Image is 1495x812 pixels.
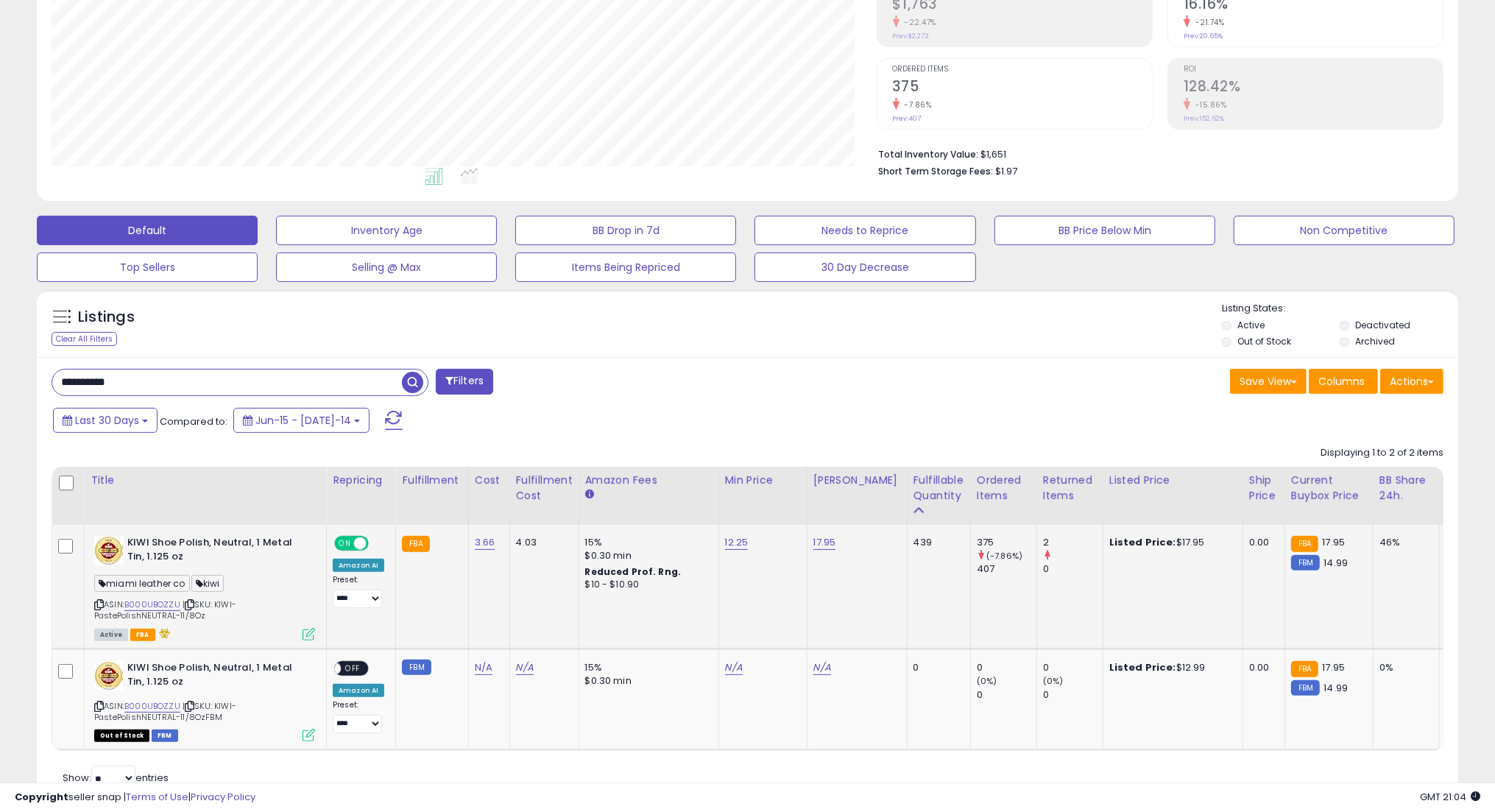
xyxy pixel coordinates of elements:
a: Privacy Policy [191,790,255,804]
strong: Copyright [15,790,68,804]
div: Preset: [333,700,384,733]
div: 15% [585,536,707,549]
b: Total Inventory Value: [879,148,979,160]
div: $12.99 [1109,661,1231,674]
div: Repricing [333,473,389,488]
button: Columns [1309,369,1378,394]
span: 14.99 [1323,556,1348,570]
div: Listed Price [1109,473,1237,488]
span: FBA [130,629,155,641]
img: 51y7sqOWabL._SL40_.jpg [94,536,124,565]
span: Last 30 Days [75,413,139,428]
button: Needs to Reprice [754,216,975,245]
button: Jun-15 - [DATE]-14 [233,408,370,433]
span: OFF [367,537,390,550]
a: B000UBOZZU [124,700,180,713]
small: Prev: 407 [893,114,922,123]
div: 0 [1043,661,1103,674]
small: -7.86% [900,99,932,110]
a: Terms of Use [126,790,188,804]
div: 4.03 [516,536,568,549]
b: Short Term Storage Fees: [879,165,994,177]
div: Fulfillment Cost [516,473,573,504]
span: FBM [152,730,178,742]
span: 2025-08-14 21:04 GMT [1420,790,1480,804]
label: Out of Stock [1237,335,1291,347]
span: 14.99 [1323,681,1348,695]
button: 30 Day Decrease [754,253,975,282]
span: All listings that are currently out of stock and unavailable for purchase on Amazon [94,730,149,742]
b: Listed Price: [1109,660,1176,674]
div: Ordered Items [977,473,1031,504]
small: Prev: 20.65% [1184,32,1223,40]
span: | SKU: KIWI-PastePolishNEUTRAL-11/8Oz [94,599,236,621]
div: Min Price [725,473,801,488]
div: seller snap | | [15,791,255,805]
button: BB Drop in 7d [515,216,736,245]
button: Save View [1230,369,1307,394]
div: Fulfillment [402,473,462,488]
div: 2 [1043,536,1103,549]
div: 0 [1043,562,1103,576]
small: (0%) [977,675,997,687]
div: 0 [913,661,959,674]
div: $0.30 min [585,674,707,688]
a: N/A [475,660,492,675]
div: Clear All Filters [52,332,117,346]
span: ON [336,537,354,550]
span: Ordered Items [893,66,1152,74]
h2: 128.42% [1184,78,1443,98]
div: $17.95 [1109,536,1231,549]
div: 0% [1379,661,1428,674]
button: Top Sellers [37,253,258,282]
div: ASIN: [94,536,315,639]
button: Selling @ Max [276,253,497,282]
button: Items Being Repriced [515,253,736,282]
div: Ship Price [1249,473,1279,504]
span: Show: entries [63,771,169,785]
small: FBM [1291,680,1320,696]
a: B000UBOZZU [124,599,180,611]
div: 15% [585,661,707,674]
b: Reduced Prof. Rng. [585,565,682,578]
a: 17.95 [813,535,836,550]
label: Deactivated [1355,319,1410,331]
small: (0%) [1043,675,1064,687]
span: All listings currently available for purchase on Amazon [94,629,128,641]
small: Prev: $2,273 [893,32,930,40]
div: 0 [977,661,1036,674]
button: Last 30 Days [53,408,158,433]
i: hazardous material [155,628,171,638]
div: Amazon Fees [585,473,713,488]
b: KIWI Shoe Polish, Neutral, 1 Metal Tin, 1.125 oz [127,661,306,692]
button: Filters [436,369,493,395]
span: 17.95 [1322,660,1345,674]
label: Active [1237,319,1265,331]
div: Title [91,473,320,488]
div: Preset: [333,575,384,608]
small: FBM [1291,555,1320,571]
small: FBM [402,660,431,675]
button: Inventory Age [276,216,497,245]
b: Listed Price: [1109,535,1176,549]
div: Cost [475,473,503,488]
div: 407 [977,562,1036,576]
button: BB Price Below Min [994,216,1215,245]
span: kiwi [191,575,225,592]
small: FBA [1291,661,1318,677]
span: Columns [1318,374,1365,389]
span: Compared to: [160,414,227,428]
span: miami leather co [94,575,190,592]
div: Fulfillable Quantity [913,473,964,504]
div: 439 [913,536,959,549]
div: Current Buybox Price [1291,473,1367,504]
button: Default [37,216,258,245]
div: Amazon AI [333,559,384,572]
div: 0.00 [1249,536,1273,549]
div: 0 [977,688,1036,702]
a: 3.66 [475,535,495,550]
small: -15.86% [1190,99,1227,110]
a: N/A [725,660,743,675]
span: 17.95 [1322,535,1345,549]
div: Displaying 1 to 2 of 2 items [1321,446,1443,460]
